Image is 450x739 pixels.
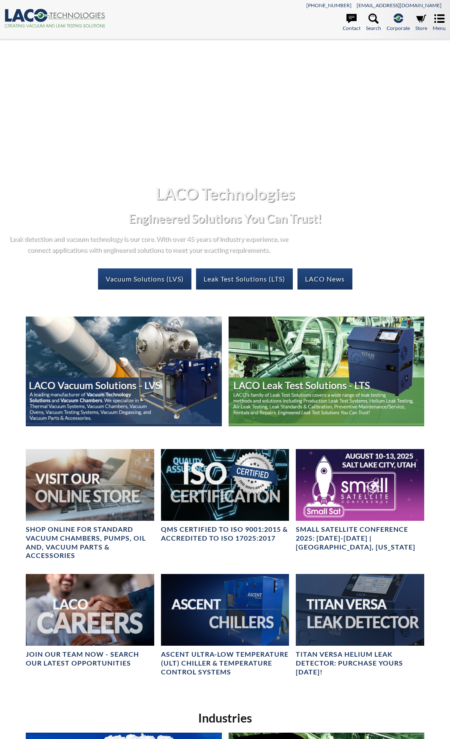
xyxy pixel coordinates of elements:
h2: Industries [22,710,428,726]
h4: Ascent Ultra-Low Temperature (ULT) Chiller & Temperature Control Systems [161,650,289,676]
a: Small Satellite Conference 2025: August 10-13 | Salt Lake City, UtahSmall Satellite Conference 20... [296,449,424,552]
a: LACO News [297,268,352,290]
span: Corporate [387,24,410,32]
a: [EMAIL_ADDRESS][DOMAIN_NAME] [357,2,442,8]
img: Small Satellite Conference 2025: August 10-13 | Salt Lake City, Utah [296,449,424,521]
a: Contact [343,14,360,32]
a: Search [366,14,381,32]
img: ISO Certification header [161,449,289,521]
img: LACO-Leak-Test-Solutions_automotive.jpg [229,317,424,426]
h1: LACO Technologies [7,183,443,204]
a: Ascent Chiller ImageAscent Ultra-Low Temperature (ULT) Chiller & Temperature Control Systems [161,574,289,677]
a: [PHONE_NUMBER] [306,2,352,8]
a: Vacuum Solutions (LVS) [98,268,191,290]
p: Leak detection and vacuum technology is our core. With over 45 years of industry experience, we c... [7,233,290,254]
a: Join our team now - SEARCH OUR LATEST OPPORTUNITIES [26,574,154,668]
h4: Small Satellite Conference 2025: [DATE]-[DATE] | [GEOGRAPHIC_DATA], [US_STATE] [296,525,424,551]
h4: QMS CERTIFIED to ISO 9001:2015 & Accredited to ISO 17025:2017 [161,525,289,543]
a: Store [415,14,427,32]
h4: TITAN VERSA Helium Leak Detector: Purchase Yours [DATE]! [296,650,424,676]
img: TITAN VERSA banner [296,574,424,646]
img: Visit Our Online Store header [26,449,154,521]
a: Menu [433,14,446,32]
img: LACO-Vacuum-Solutions-space2.jpg [26,317,221,426]
img: Ascent Chiller Image [161,574,289,646]
a: Leak Test Solutions (LTS) [196,268,293,290]
h2: Engineered Solutions You Can Trust! [7,211,443,226]
a: TITAN VERSA bannerTITAN VERSA Helium Leak Detector: Purchase Yours [DATE]! [296,574,424,677]
a: ISO Certification headerQMS CERTIFIED to ISO 9001:2015 & Accredited to ISO 17025:2017 [161,449,289,543]
h4: Join our team now - SEARCH OUR LATEST OPPORTUNITIES [26,650,154,668]
a: Visit Our Online Store headerSHOP ONLINE FOR STANDARD VACUUM CHAMBERS, PUMPS, OIL AND, VACUUM PAR... [26,449,154,560]
h4: SHOP ONLINE FOR STANDARD VACUUM CHAMBERS, PUMPS, OIL AND, VACUUM PARTS & ACCESSORIES [26,525,154,560]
